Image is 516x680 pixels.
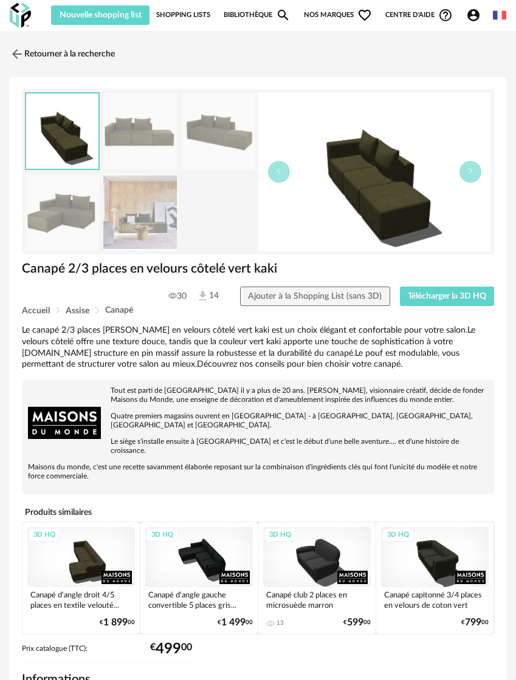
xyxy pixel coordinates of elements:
[100,619,135,627] div: € 00
[461,619,489,627] div: € 00
[10,3,31,28] img: OXP
[240,287,390,306] button: Ajouter à la Shopping List (sans 3D)
[26,93,98,169] img: thumbnail.png
[438,8,453,22] span: Help Circle Outline icon
[51,5,150,25] button: Nouvelle shopping list
[466,8,481,22] span: Account Circle icon
[196,290,209,302] img: Téléchargements
[10,47,24,61] img: svg+xml;base64,PHN2ZyB3aWR0aD0iMjQiIGhlaWdodD0iMjQiIHZpZXdCb3g9IjAgMCAyNCAyNCIgZmlsbD0ibm9uZSIgeG...
[381,587,489,611] div: Canapé capitonné 3/4 places en velours de coton vert
[28,386,101,459] img: brand logo
[221,619,246,627] span: 1 499
[248,292,382,301] span: Ajouter à la Shopping List (sans 3D)
[156,645,181,653] span: 499
[28,528,61,543] div: 3D HQ
[22,306,494,315] div: Breadcrumb
[181,93,255,170] img: canape-2-3-places-en-velours-cotele-vert-kaki-1000-4-34-247592_4.jpg
[343,619,371,627] div: € 00
[60,11,142,19] span: Nouvelle shopping list
[376,522,494,634] a: 3D HQ Canapé capitonné 3/4 places en velours de coton vert €79900
[105,306,133,314] span: Canapé
[276,8,291,22] span: Magnify icon
[466,8,486,22] span: Account Circle icon
[224,5,291,25] a: BibliothèqueMagnify icon
[277,619,284,627] div: 13
[22,325,494,371] div: Le canapé 2/3 places [PERSON_NAME] en velours côtelé vert kaki est un choix élégant et confortabl...
[304,5,372,25] span: Nos marques
[28,386,488,404] p: Tout est parti de [GEOGRAPHIC_DATA] il y a plus de 20 ans. [PERSON_NAME], visionnaire créatif, dé...
[493,8,506,22] img: fr
[347,619,363,627] span: 599
[22,260,494,277] h1: Canapé 2/3 places en velours côtelé vert kaki
[150,645,192,653] div: € 00
[357,8,372,22] span: Heart Outline icon
[168,291,187,302] span: 30
[263,587,371,611] div: Canapé club 2 places en microsuède marron
[382,528,415,543] div: 3D HQ
[66,307,89,315] span: Assise
[408,292,486,301] span: Télécharger la 3D HQ
[218,619,253,627] div: € 00
[258,92,492,251] img: thumbnail.png
[28,463,488,481] p: Maisons du monde, c'est une recette savamment élaborée reposant sur la combinaison d'ingrédients ...
[22,644,192,664] div: Prix catalogue (TTC):
[10,41,115,67] a: Retourner à la recherche
[27,587,135,611] div: Canapé d'angle droit 4/5 places en textile velouté...
[103,93,177,170] img: canape-2-3-places-en-velours-cotele-vert-kaki-1000-4-34-247592_1.jpg
[196,290,219,302] span: 14
[258,522,376,634] a: 3D HQ Canapé club 2 places en microsuède marron 13 €59900
[22,307,50,315] span: Accueil
[465,619,481,627] span: 799
[103,619,128,627] span: 1 899
[28,412,488,430] p: Quatre premiers magasins ouvrent en [GEOGRAPHIC_DATA] - à [GEOGRAPHIC_DATA], [GEOGRAPHIC_DATA], [...
[145,587,253,611] div: Canapé d'angle gauche convertible 5 places gris...
[400,287,495,306] button: Télécharger la 3D HQ
[156,5,210,25] a: Shopping Lists
[103,174,177,251] img: canape-2-3-places-en-velours-cotele-vert-kaki-1000-4-34-247592_2.jpg
[26,174,99,251] img: canape-2-3-places-en-velours-cotele-vert-kaki-1000-4-34-247592_5.jpg
[22,504,494,521] h4: Produits similaires
[140,522,258,634] a: 3D HQ Canapé d'angle gauche convertible 5 places gris... €1 49900
[264,528,297,543] div: 3D HQ
[385,8,453,22] span: Centre d'aideHelp Circle Outline icon
[146,528,179,543] div: 3D HQ
[22,522,140,634] a: 3D HQ Canapé d'angle droit 4/5 places en textile velouté... €1 89900
[28,437,488,455] p: Le siège s'installe ensuite à [GEOGRAPHIC_DATA] et c'est le début d'une belle aventure.... et d'u...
